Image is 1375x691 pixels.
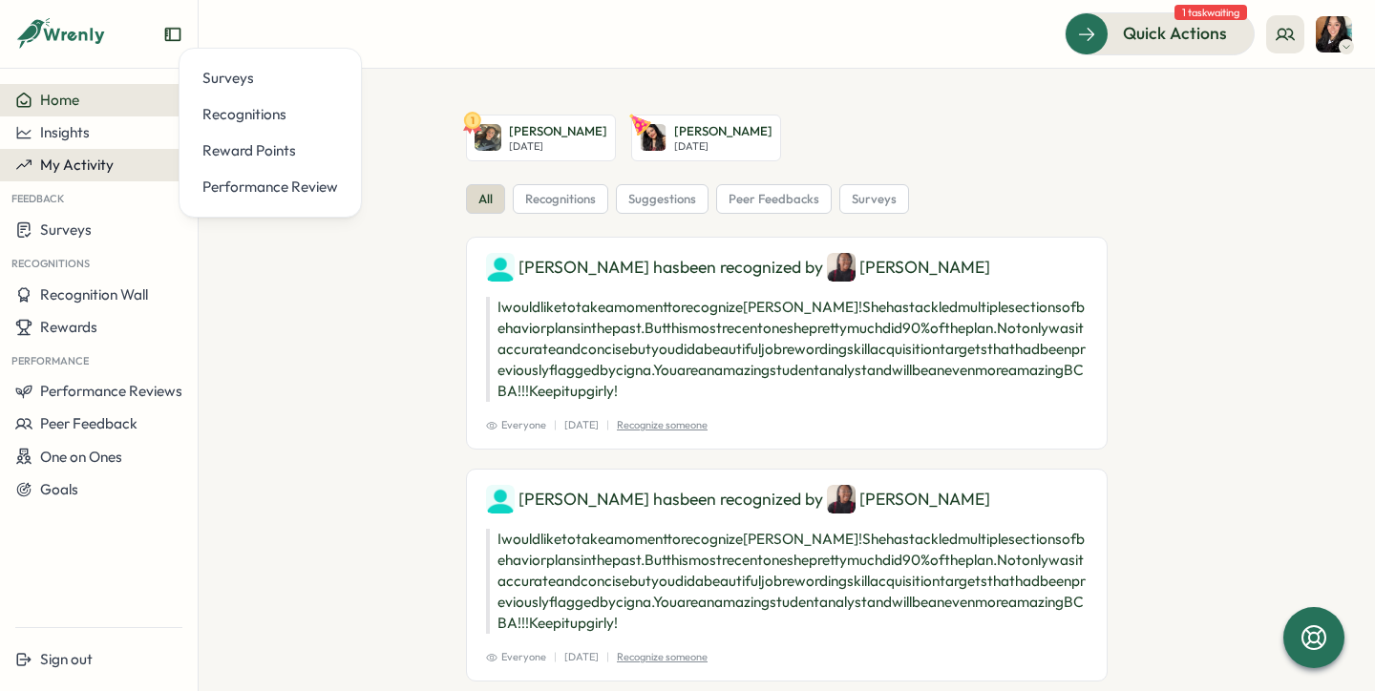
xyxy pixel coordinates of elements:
p: | [606,417,609,433]
p: Recognize someone [617,417,708,433]
img: Leslie Zapata [1316,16,1352,52]
span: Performance Reviews [40,382,182,400]
span: suggestions [628,191,696,208]
button: Quick Actions [1065,12,1255,54]
span: Everyone [486,649,546,665]
span: 1 task waiting [1174,5,1247,20]
a: Reward Points [195,133,346,169]
span: My Activity [40,156,114,174]
a: 1Jaylyn letbetter[PERSON_NAME][DATE] [466,115,616,161]
p: I would like to take a moment to recognize [PERSON_NAME]! She has tackled multiple sections of be... [486,529,1088,634]
span: One on Ones [40,448,122,466]
span: Insights [40,123,90,141]
span: Quick Actions [1123,21,1227,46]
a: Surveys [195,60,346,96]
p: | [606,649,609,665]
p: | [554,649,557,665]
div: Surveys [202,68,338,89]
span: Everyone [486,417,546,433]
img: Ajisha Sutton [827,485,856,513]
img: Ajisha Sutton [827,253,856,282]
p: | [554,417,557,433]
p: [PERSON_NAME] [509,123,607,140]
text: 1 [471,114,475,127]
span: Sign out [40,650,93,668]
img: Rosemary Ornelaz [640,124,666,151]
span: surveys [852,191,897,208]
div: [PERSON_NAME] [827,253,990,282]
a: Performance Review [195,169,346,205]
img: Chloe Miller [486,253,515,282]
span: recognitions [525,191,596,208]
span: Peer Feedback [40,414,137,432]
span: Rewards [40,318,97,336]
p: I would like to take a moment to recognize [PERSON_NAME]! She has tackled multiple sections of be... [486,297,1088,402]
span: all [478,191,493,208]
button: Expand sidebar [163,25,182,44]
p: [PERSON_NAME] [674,123,772,140]
div: Reward Points [202,140,338,161]
span: peer feedbacks [729,191,819,208]
span: Home [40,91,79,109]
p: [DATE] [674,140,772,153]
p: Recognize someone [617,649,708,665]
div: Recognitions [202,104,338,125]
img: Jaylyn letbetter [475,124,501,151]
a: Rosemary Ornelaz[PERSON_NAME][DATE] [631,115,781,161]
span: Recognition Wall [40,285,148,304]
img: Chloe Miller [486,485,515,513]
span: Goals [40,480,78,498]
p: [DATE] [564,417,599,433]
div: [PERSON_NAME] has been recognized by [486,485,1088,513]
span: Surveys [40,220,92,239]
p: [DATE] [509,140,607,153]
div: [PERSON_NAME] [827,485,990,513]
a: Recognitions [195,96,346,133]
div: [PERSON_NAME] has been recognized by [486,253,1088,282]
p: [DATE] [564,649,599,665]
div: Performance Review [202,177,338,198]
